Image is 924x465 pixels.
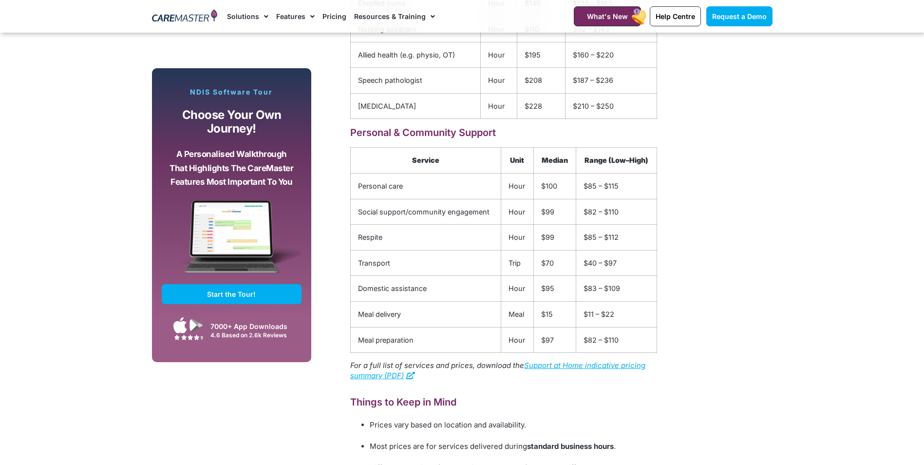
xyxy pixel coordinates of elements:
a: Help Centre [650,6,701,26]
td: $83 – $109 [576,276,657,302]
span: Request a Demo [712,12,767,20]
img: CareMaster Software Mockup on Screen [162,200,302,284]
td: $97 [533,327,576,353]
p: Most prices are for services delivered during . [370,441,657,451]
img: Google Play App Icon [189,318,203,332]
td: Domestic assistance [351,276,501,302]
td: [MEDICAL_DATA] [351,93,481,119]
td: $15 [533,302,576,328]
td: Social support/community engagement [351,199,501,225]
em: For a full list of services and prices, download the [350,361,645,380]
span: Start the Tour! [207,290,256,298]
td: $85 – $112 [576,225,657,251]
td: $195 [517,42,566,68]
td: Personal care [351,173,501,199]
span: Help Centre [656,12,695,20]
td: $11 – $22 [576,302,657,328]
td: Hour [501,199,533,225]
td: Meal [501,302,533,328]
strong: Range (Low–High) [585,156,648,164]
td: $99 [533,199,576,225]
p: NDIS Software Tour [162,88,302,97]
td: Hour [501,225,533,251]
p: A personalised walkthrough that highlights the CareMaster features most important to you [169,147,295,189]
p: Choose your own journey! [169,108,295,136]
td: Respite [351,225,501,251]
td: $210 – $250 [566,93,657,119]
td: $40 – $97 [576,250,657,276]
td: $228 [517,93,566,119]
td: $208 [517,68,566,94]
td: Hour [501,327,533,353]
div: 4.6 Based on 2.6k Reviews [210,331,297,339]
td: $95 [533,276,576,302]
img: Google Play Store App Review Stars [174,334,203,340]
strong: Unit [510,156,524,164]
h3: Personal & Community Support [350,126,657,139]
td: Hour [481,93,517,119]
td: $82 – $110 [576,199,657,225]
td: Trip [501,250,533,276]
img: Apple App Store Icon [173,317,187,333]
a: Request a Demo [706,6,773,26]
td: Allied health (e.g. physio, OT) [351,42,481,68]
div: 7000+ App Downloads [210,321,297,331]
td: Hour [481,68,517,94]
p: Prices vary based on location and availability. [370,420,657,430]
img: CareMaster Logo [152,9,218,24]
td: Hour [501,276,533,302]
td: $70 [533,250,576,276]
span: What's New [587,12,628,20]
a: Support at Home indicative pricing summary (PDF) [350,361,645,380]
td: $187 – $236 [566,68,657,94]
td: $100 [533,173,576,199]
a: Start the Tour! [162,284,302,304]
td: Transport [351,250,501,276]
strong: Service [412,156,439,164]
td: Hour [481,42,517,68]
strong: standard business hours [527,442,614,451]
strong: Median [542,156,568,164]
td: Meal preparation [351,327,501,353]
a: What's New [574,6,641,26]
td: $160 – $220 [566,42,657,68]
td: $85 – $115 [576,173,657,199]
td: Speech pathologist [351,68,481,94]
td: Hour [501,173,533,199]
h2: Things to Keep in Mind [350,396,657,408]
td: $99 [533,225,576,251]
td: $82 – $110 [576,327,657,353]
td: Meal delivery [351,302,501,328]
